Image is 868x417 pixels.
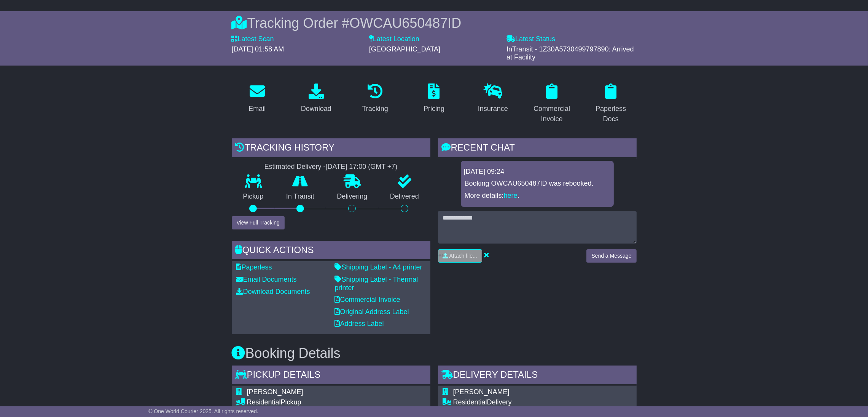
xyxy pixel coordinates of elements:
a: Download [296,81,336,117]
a: Shipping Label - A4 printer [335,263,422,271]
a: Tracking [357,81,393,117]
p: Delivered [379,192,430,201]
label: Latest Status [506,35,555,43]
a: Email Documents [236,276,297,283]
span: [GEOGRAPHIC_DATA] [369,45,440,53]
a: Email [244,81,271,117]
a: Address Label [335,320,384,327]
p: More details: . [465,192,610,200]
a: Commercial Invoice [335,296,400,303]
a: Commercial Invoice [526,81,578,127]
div: Insurance [478,104,508,114]
div: Commercial Invoice [531,104,573,124]
div: Pricing [424,104,444,114]
p: Delivering [326,192,379,201]
h3: Booking Details [232,346,637,361]
div: Download [301,104,331,114]
a: Download Documents [236,288,310,295]
div: Delivery Details [438,366,637,386]
label: Latest Location [369,35,419,43]
div: Email [248,104,266,114]
div: [DATE] 17:00 (GMT +7) [326,163,398,171]
div: Tracking Order # [232,15,637,31]
div: Paperless Docs [590,104,632,124]
label: Latest Scan [232,35,274,43]
div: Quick Actions [232,241,430,261]
p: Pickup [232,192,275,201]
div: Pickup [247,398,393,407]
span: [PERSON_NAME] [247,388,303,396]
span: © One World Courier 2025. All rights reserved. [148,408,258,414]
div: Delivery [453,398,626,407]
button: Send a Message [586,249,636,263]
p: Booking OWCAU650487ID was rebooked. [465,180,610,188]
span: Residential [453,398,487,406]
span: [PERSON_NAME] [453,388,510,396]
div: Tracking [362,104,388,114]
a: Paperless [236,263,272,271]
a: Paperless Docs [585,81,637,127]
div: Pickup Details [232,366,430,386]
a: Original Address Label [335,308,409,316]
button: View Full Tracking [232,216,285,229]
a: here [504,192,518,199]
div: Estimated Delivery - [232,163,430,171]
div: Tracking history [232,138,430,159]
span: [DATE] 01:58 AM [232,45,284,53]
div: RECENT CHAT [438,138,637,159]
span: Residential [247,398,281,406]
span: InTransit - 1Z30A5730499797890: Arrived at Facility [506,45,634,61]
a: Shipping Label - Thermal printer [335,276,418,292]
p: In Transit [275,192,326,201]
div: [DATE] 09:24 [464,168,611,176]
a: Pricing [419,81,449,117]
span: OWCAU650487ID [349,15,461,31]
a: Insurance [473,81,513,117]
